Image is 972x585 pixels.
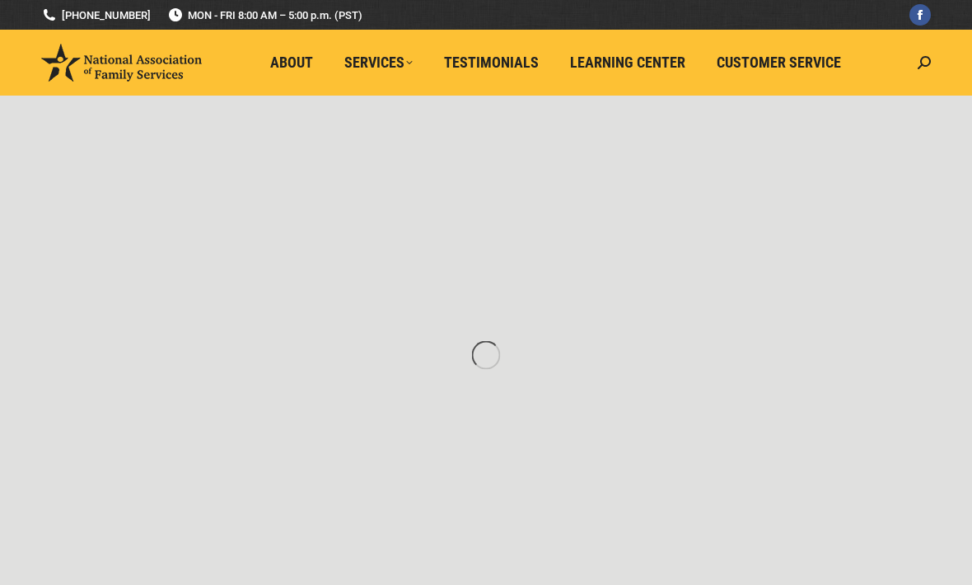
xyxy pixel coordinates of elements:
[41,7,151,23] a: [PHONE_NUMBER]
[444,54,539,72] span: Testimonials
[558,47,697,78] a: Learning Center
[909,4,931,26] a: Facebook page opens in new window
[705,47,853,78] a: Customer Service
[270,54,313,72] span: About
[717,54,841,72] span: Customer Service
[259,47,325,78] a: About
[570,54,685,72] span: Learning Center
[344,54,413,72] span: Services
[41,44,202,82] img: National Association of Family Services
[167,7,362,23] span: MON - FRI 8:00 AM – 5:00 p.m. (PST)
[432,47,550,78] a: Testimonials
